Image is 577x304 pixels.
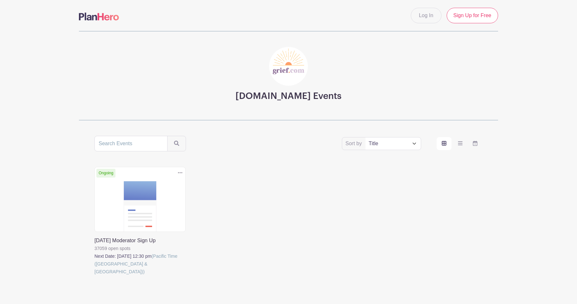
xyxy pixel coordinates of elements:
h3: [DOMAIN_NAME] Events [235,91,342,102]
a: Log In [411,8,441,23]
div: order and view [437,137,483,150]
label: Sort by [345,140,364,147]
a: Sign Up for Free [447,8,498,23]
input: Search Events [94,136,168,151]
img: grief-logo-planhero.png [269,47,308,86]
img: logo-507f7623f17ff9eddc593b1ce0a138ce2505c220e1c5a4e2b4648c50719b7d32.svg [79,13,119,20]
